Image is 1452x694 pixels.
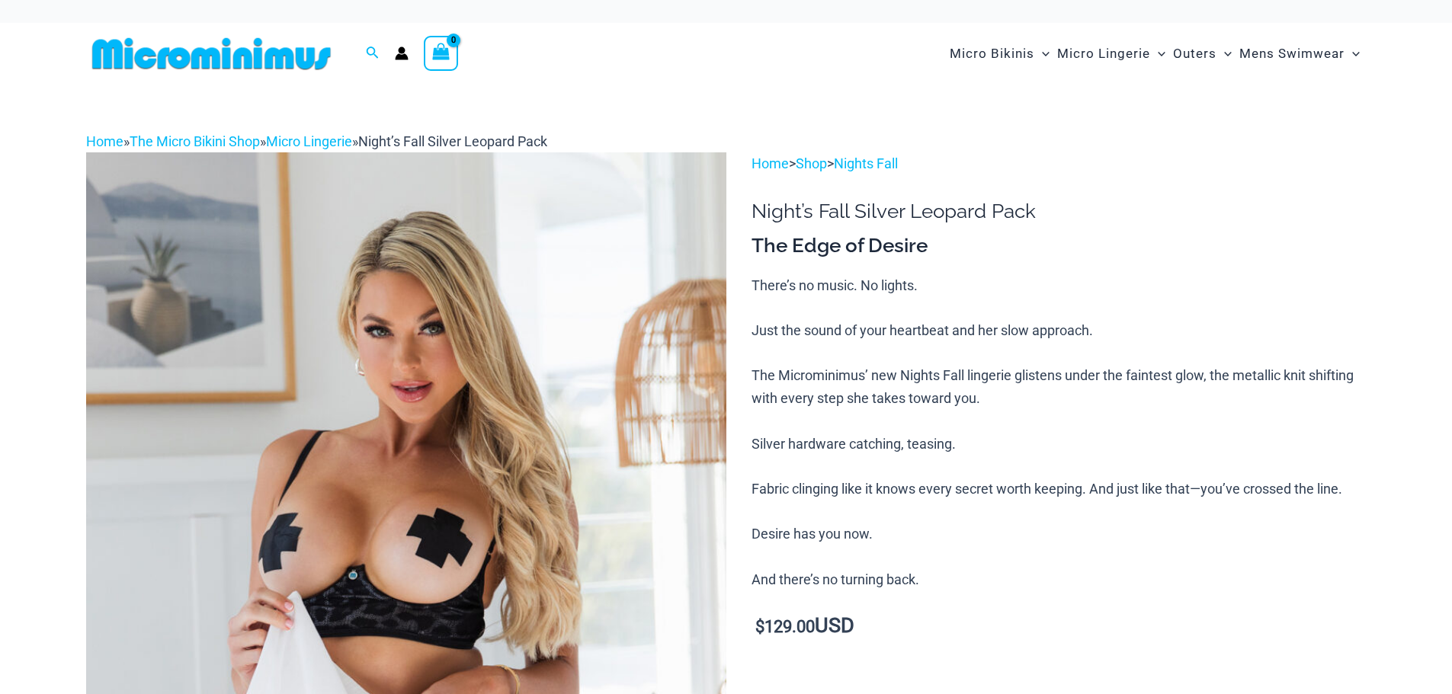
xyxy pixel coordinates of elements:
[1345,34,1360,73] span: Menu Toggle
[366,44,380,63] a: Search icon link
[1216,34,1232,73] span: Menu Toggle
[752,233,1366,259] h3: The Edge of Desire
[395,46,409,60] a: Account icon link
[752,274,1366,591] p: There’s no music. No lights. Just the sound of your heartbeat and her slow approach. The Micromin...
[755,617,764,636] span: $
[946,30,1053,77] a: Micro BikinisMenu ToggleMenu Toggle
[1239,34,1345,73] span: Mens Swimwear
[752,615,1366,638] p: USD
[1169,30,1236,77] a: OutersMenu ToggleMenu Toggle
[86,133,123,149] a: Home
[424,36,459,71] a: View Shopping Cart, empty
[950,34,1034,73] span: Micro Bikinis
[86,37,337,71] img: MM SHOP LOGO FLAT
[1053,30,1169,77] a: Micro LingerieMenu ToggleMenu Toggle
[1057,34,1150,73] span: Micro Lingerie
[752,152,1366,175] p: > >
[1034,34,1050,73] span: Menu Toggle
[752,155,789,171] a: Home
[1236,30,1364,77] a: Mens SwimwearMenu ToggleMenu Toggle
[1150,34,1165,73] span: Menu Toggle
[834,155,898,171] a: Nights Fall
[358,133,547,149] span: Night’s Fall Silver Leopard Pack
[266,133,352,149] a: Micro Lingerie
[1173,34,1216,73] span: Outers
[130,133,260,149] a: The Micro Bikini Shop
[796,155,827,171] a: Shop
[86,133,547,149] span: » » »
[752,200,1366,223] h1: Night’s Fall Silver Leopard Pack
[755,617,815,636] bdi: 129.00
[944,28,1367,79] nav: Site Navigation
